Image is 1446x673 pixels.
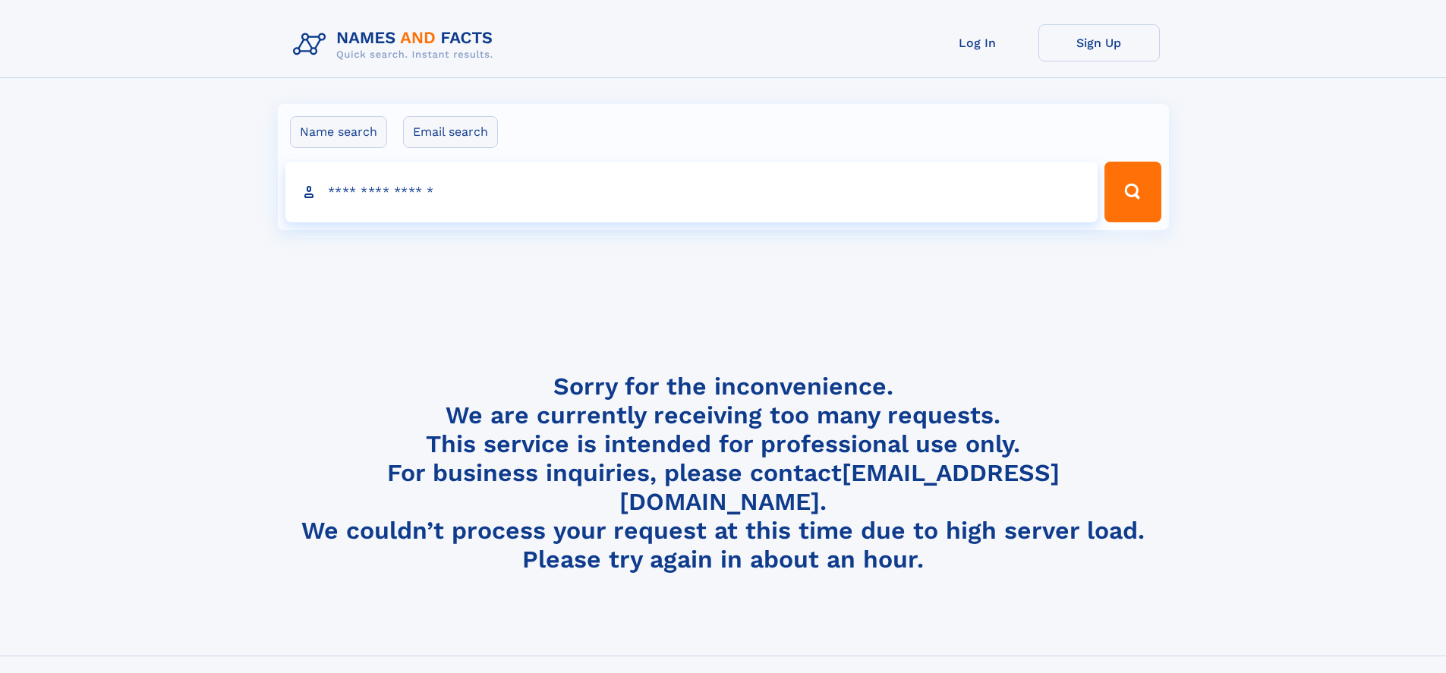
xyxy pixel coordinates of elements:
[287,24,506,65] img: Logo Names and Facts
[287,372,1160,574] h4: Sorry for the inconvenience. We are currently receiving too many requests. This service is intend...
[290,116,387,148] label: Name search
[403,116,498,148] label: Email search
[1038,24,1160,61] a: Sign Up
[917,24,1038,61] a: Log In
[619,458,1060,516] a: [EMAIL_ADDRESS][DOMAIN_NAME]
[1104,162,1161,222] button: Search Button
[285,162,1098,222] input: search input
